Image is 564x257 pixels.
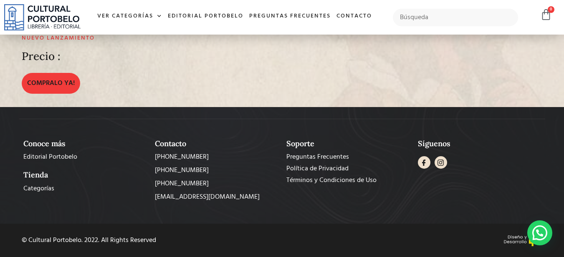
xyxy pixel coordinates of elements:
a: Política de Privacidad [286,164,410,174]
div: Contactar por WhatsApp [527,220,552,245]
h2: Síguenos [418,139,541,148]
h2: Tienda [23,170,147,180]
input: Búsqueda [393,9,518,26]
a: Términos y Condiciones de Uso [286,175,410,185]
a: Categorías [23,184,147,194]
a: Preguntas frecuentes [246,7,334,25]
h2: Conoce más [23,139,147,148]
span: Términos y Condiciones de Uso [286,175,377,185]
a: 0 [540,9,552,21]
h2: Contacto [155,139,278,148]
a: [PHONE_NUMBER] [155,179,278,189]
span: Preguntas Frecuentes [286,152,349,162]
span: COMPRALO YA! [27,78,75,88]
h2: Soporte [286,139,410,148]
span: [PHONE_NUMBER] [155,165,209,175]
a: Ver Categorías [94,7,165,25]
a: Editorial Portobelo [165,7,246,25]
a: Contacto [334,7,375,25]
a: [EMAIL_ADDRESS][DOMAIN_NAME] [155,192,278,202]
span: 0 [548,6,554,13]
div: © Cultural Portobelo. 2022. All Rights Reserved [22,237,276,244]
a: Preguntas Frecuentes [286,152,410,162]
a: COMPRALO YA! [22,73,80,94]
span: Editorial Portobelo [23,152,77,162]
a: [PHONE_NUMBER] [155,165,278,175]
span: [EMAIL_ADDRESS][DOMAIN_NAME] [155,192,260,202]
span: [PHONE_NUMBER] [155,179,209,189]
span: [PHONE_NUMBER] [155,152,209,162]
a: Editorial Portobelo [23,152,147,162]
a: [PHONE_NUMBER] [155,152,278,162]
span: Política de Privacidad [286,164,349,174]
h2: Nuevo lanzamiento [22,35,369,42]
h2: Precio : [22,50,61,62]
span: Categorías [23,184,54,194]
